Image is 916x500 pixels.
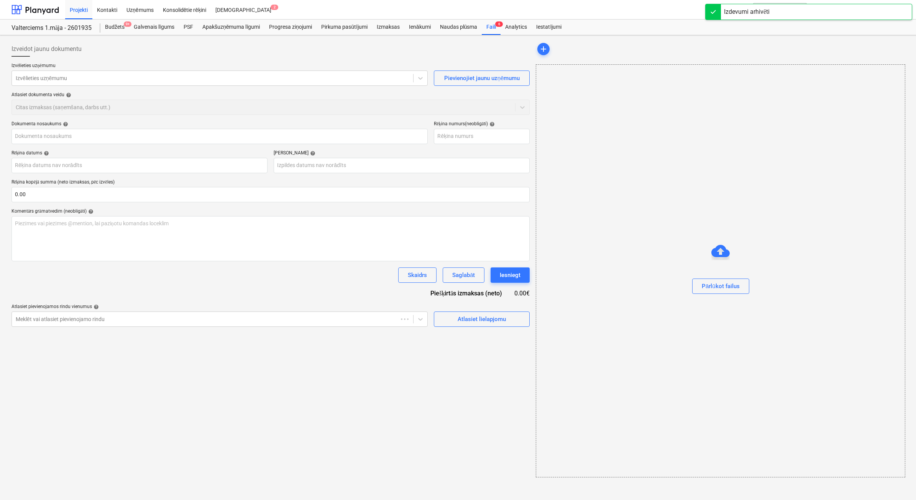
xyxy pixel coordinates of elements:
[372,20,404,35] a: Izmaksas
[100,20,129,35] div: Budžets
[444,73,520,83] div: Pievienojiet jaunu uzņēmumu
[124,21,131,27] span: 9+
[424,289,514,298] div: Piešķirtās izmaksas (neto)
[11,121,428,127] div: Dokumenta nosaukums
[434,70,530,86] button: Pievienojiet jaunu uzņēmumu
[443,267,484,283] button: Saglabāt
[179,20,198,35] a: PSF
[11,208,530,215] div: Komentārs grāmatvedim (neobligāti)
[129,20,179,35] a: Galvenais līgums
[435,20,482,35] a: Naudas plūsma
[198,20,264,35] a: Apakšuzņēmuma līgumi
[500,270,520,280] div: Iesniegt
[100,20,129,35] a: Budžets9+
[532,20,566,35] a: Iestatījumi
[11,179,530,187] p: Rēķina kopējā summa (neto izmaksas, pēc izvēles)
[878,463,916,500] iframe: Chat Widget
[488,121,495,127] span: help
[482,20,501,35] a: Faili6
[11,150,268,156] div: Rēķina datums
[264,20,317,35] a: Progresa ziņojumi
[11,24,91,32] div: Valterciems 1.māja - 2601935
[482,20,501,35] div: Faili
[501,20,532,35] a: Analytics
[458,314,506,324] div: Atlasiet lielapjomu
[434,311,530,327] button: Atlasiet lielapjomu
[274,158,530,173] input: Izpildes datums nav norādīts
[11,92,530,98] div: Atlasiet dokumenta veidu
[434,129,530,144] input: Rēķina numurs
[434,121,530,127] div: Rēķina numurs (neobligāti)
[724,7,770,16] div: Izdevumi arhivēti
[11,158,268,173] input: Rēķina datums nav norādīts
[87,209,94,214] span: help
[11,129,428,144] input: Dokumenta nosaukums
[404,20,435,35] a: Ienākumi
[92,304,99,310] span: help
[539,44,548,54] span: add
[702,281,740,291] div: Pārlūkot failus
[42,151,49,156] span: help
[536,64,905,477] div: Pārlūkot failus
[398,267,437,283] button: Skaidrs
[61,121,68,127] span: help
[11,44,82,54] span: Izveidot jaunu dokumentu
[514,289,530,298] div: 0.00€
[491,267,530,283] button: Iesniegt
[11,187,530,202] input: Rēķina kopējā summa (neto izmaksas, pēc izvēles)
[408,270,427,280] div: Skaidrs
[11,304,428,310] div: Atlasiet pievienojamos rindu vienumus
[452,270,475,280] div: Saglabāt
[11,63,428,70] p: Izvēlieties uzņēmumu
[64,92,71,98] span: help
[317,20,372,35] a: Pirkuma pasūtījumi
[309,151,315,156] span: help
[271,5,278,10] span: 2
[274,150,530,156] div: [PERSON_NAME]
[495,21,503,27] span: 6
[692,279,749,294] button: Pārlūkot failus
